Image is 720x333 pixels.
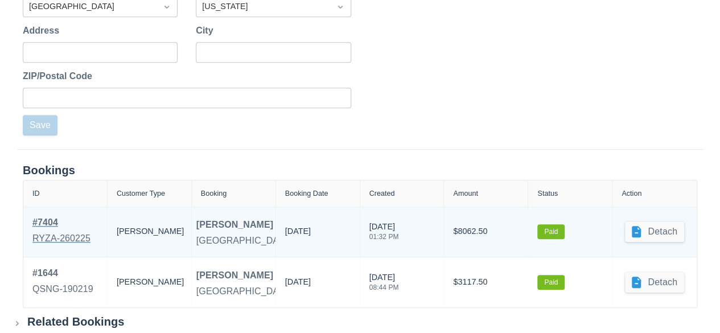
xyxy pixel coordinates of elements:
div: Created [369,190,395,198]
label: Paid [537,275,565,290]
div: 08:44 PM [369,284,399,291]
label: Paid [537,224,565,239]
div: RYZA-260225 [32,232,90,245]
div: [GEOGRAPHIC_DATA] / [GEOGRAPHIC_DATA], Room Type, Crete Extension [196,234,518,248]
div: Related Bookings [27,315,125,329]
a: #7404RYZA-260225 [32,216,90,248]
div: 01:32 PM [369,233,399,240]
button: Detach [625,221,684,242]
div: Amount [453,190,478,198]
span: Dropdown icon [161,1,172,13]
div: $8062.50 [453,216,519,248]
div: Customer Type [117,190,165,198]
div: [DATE] [369,272,399,298]
span: Dropdown icon [335,1,346,13]
label: City [196,24,217,38]
div: [PERSON_NAME] [196,218,273,232]
div: [DATE] [369,221,399,247]
div: ID [32,190,40,198]
div: QSNG-190219 [32,282,93,296]
div: [PERSON_NAME] [117,266,182,298]
div: [GEOGRAPHIC_DATA]: [GEOGRAPHIC_DATA], Room Type [196,285,445,298]
div: [PERSON_NAME] [117,216,182,248]
a: #1644QSNG-190219 [32,266,93,298]
div: Action [622,190,641,198]
div: $3117.50 [453,266,519,298]
div: Booking [201,190,227,198]
div: # 7404 [32,216,90,229]
label: ZIP/Postal Code [23,69,97,83]
div: Status [537,190,558,198]
div: Bookings [23,163,697,178]
div: [DATE] [285,225,311,242]
div: [PERSON_NAME] [196,269,273,282]
label: Address [23,24,64,38]
div: # 1644 [32,266,93,280]
div: Booking Date [285,190,328,198]
div: [DATE] [285,276,311,293]
button: Detach [625,272,684,293]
